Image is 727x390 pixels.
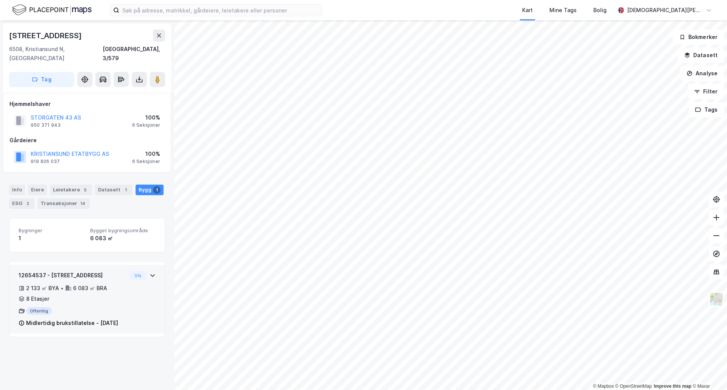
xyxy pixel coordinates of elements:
div: Eiere [28,185,47,195]
button: Filter [688,84,724,99]
div: Kart [522,6,533,15]
div: 919 826 037 [31,158,60,165]
div: 6 Seksjoner [132,158,160,165]
div: [GEOGRAPHIC_DATA], 3/579 [103,45,165,63]
div: Midlertidig brukstillatelse - [DATE] [26,319,118,328]
div: 950 371 943 [31,122,61,128]
div: Bolig [593,6,607,15]
div: Bygg [136,185,164,195]
a: Mapbox [593,384,614,389]
div: Transaksjoner [37,198,90,209]
iframe: Chat Widget [689,354,727,390]
div: 1 [122,186,129,194]
button: Bokmerker [673,30,724,45]
button: Datasett [678,48,724,63]
div: 5 [81,186,89,194]
div: 12654537 - [STREET_ADDRESS] [19,271,126,280]
button: Tag [9,72,74,87]
div: 1 [153,186,161,194]
button: Tags [689,102,724,117]
div: [STREET_ADDRESS] [9,30,83,42]
div: 2 133 ㎡ BYA [26,284,59,293]
div: Hjemmelshaver [9,99,165,109]
input: Søk på adresse, matrikkel, gårdeiere, leietakere eller personer [119,5,321,16]
div: 100% [132,149,160,158]
div: 2 [24,200,31,207]
div: Leietakere [50,185,92,195]
div: Info [9,185,25,195]
div: 100% [132,113,160,122]
img: logo.f888ab2527a4732fd821a326f86c7f29.svg [12,3,92,17]
div: Datasett [95,185,133,195]
div: ESG [9,198,34,209]
img: Z [709,292,724,306]
div: Mine Tags [549,6,577,15]
div: 14 [79,200,87,207]
button: Vis [129,271,147,280]
div: 8 Etasjer [26,294,49,303]
a: OpenStreetMap [615,384,652,389]
div: 1 [19,234,84,243]
span: Bygninger [19,227,84,234]
div: 6 083 ㎡ BRA [73,284,107,293]
button: Analyse [680,66,724,81]
div: Gårdeiere [9,136,165,145]
div: [DEMOGRAPHIC_DATA][PERSON_NAME] [627,6,703,15]
div: 6 083 ㎡ [90,234,156,243]
div: Kontrollprogram for chat [689,354,727,390]
div: 6508, Kristiansund N, [GEOGRAPHIC_DATA] [9,45,103,63]
div: 6 Seksjoner [132,122,160,128]
span: Bygget bygningsområde [90,227,156,234]
a: Improve this map [654,384,691,389]
div: • [61,285,64,291]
